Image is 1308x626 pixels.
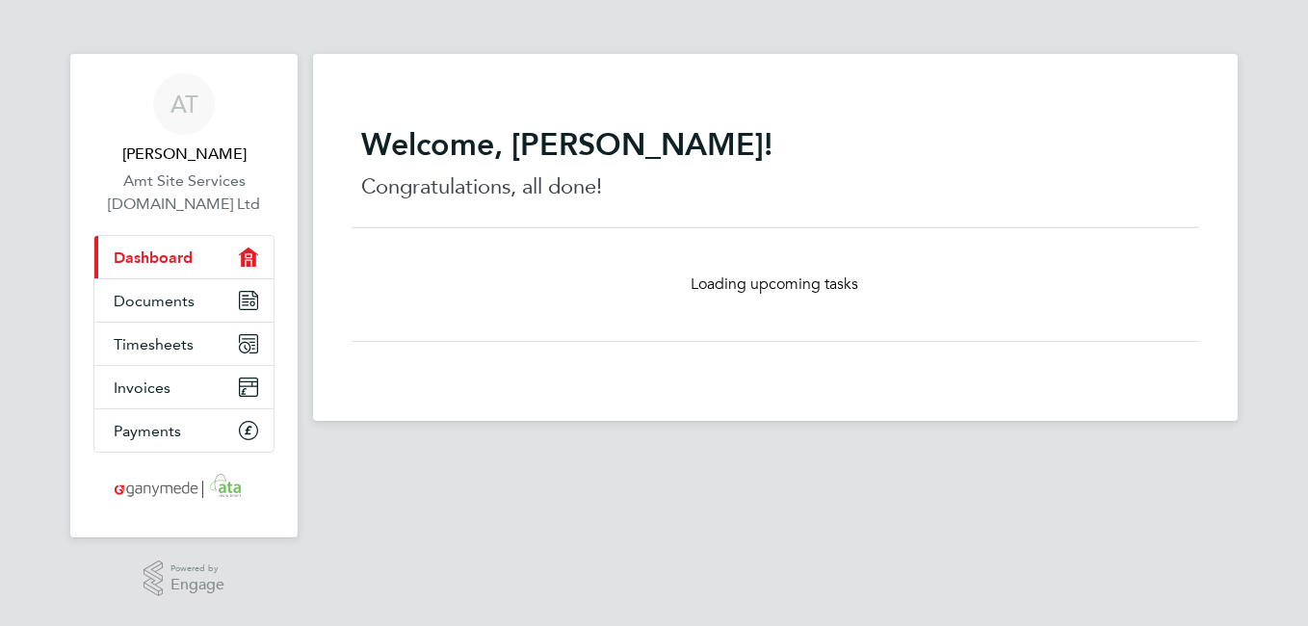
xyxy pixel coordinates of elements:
[93,170,275,216] a: Amt Site Services [DOMAIN_NAME] Ltd
[114,292,195,310] span: Documents
[94,279,274,322] a: Documents
[94,236,274,278] a: Dashboard
[70,54,298,537] nav: Main navigation
[93,143,275,166] span: Adrian Taylor
[94,409,274,452] a: Payments
[109,472,260,503] img: ganymedesolutions-logo-retina.png
[170,577,224,593] span: Engage
[361,125,1190,164] h2: Welcome, [PERSON_NAME]!
[93,73,275,166] a: AT[PERSON_NAME]
[94,323,274,365] a: Timesheets
[144,561,225,597] a: Powered byEngage
[114,248,193,267] span: Dashboard
[170,561,224,577] span: Powered by
[361,171,1190,202] p: Congratulations, all done!
[114,335,194,353] span: Timesheets
[114,422,181,440] span: Payments
[93,472,275,503] a: Go to home page
[94,366,274,408] a: Invoices
[114,378,170,397] span: Invoices
[170,91,198,117] span: AT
